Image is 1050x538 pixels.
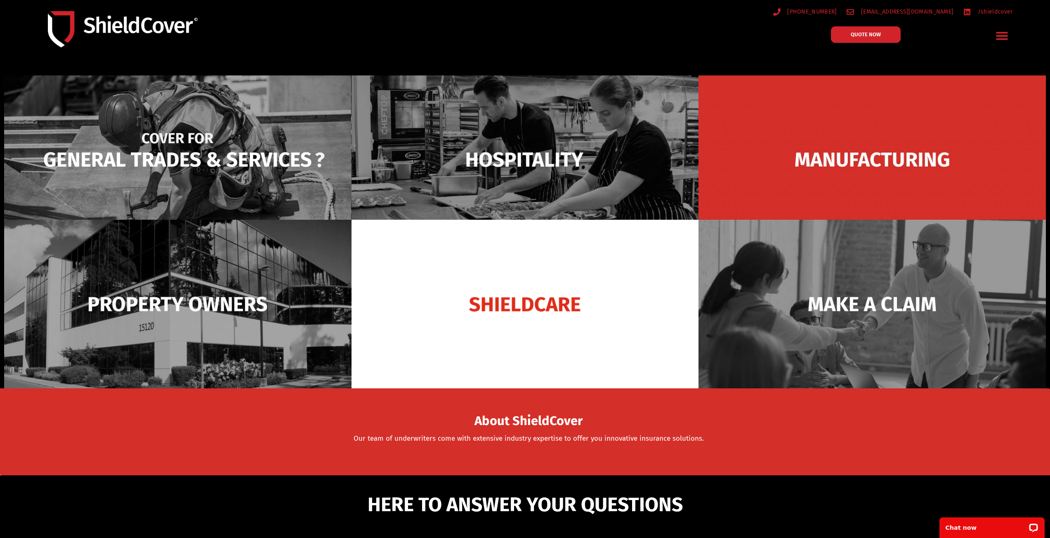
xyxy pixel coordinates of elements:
h5: HERE TO ANSWER YOUR QUESTIONS [158,495,893,515]
span: /shieldcover [976,7,1013,17]
a: QUOTE NOW [831,26,901,43]
span: [PHONE_NUMBER] [785,7,837,17]
a: Our team of underwriters come with extensive industry expertise to offer you innovative insurance... [354,434,704,443]
a: About ShieldCover [474,418,583,427]
span: [EMAIL_ADDRESS][DOMAIN_NAME] [859,7,953,17]
a: [PHONE_NUMBER] [773,7,837,17]
span: QUOTE NOW [851,32,881,37]
div: Menu Toggle [992,26,1012,45]
a: /shieldcover [963,7,1012,17]
span: About ShieldCover [474,416,583,426]
a: [EMAIL_ADDRESS][DOMAIN_NAME] [847,7,953,17]
img: Shield-Cover-Underwriting-Australia-logo-full [48,11,198,48]
iframe: LiveChat chat widget [934,512,1050,538]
